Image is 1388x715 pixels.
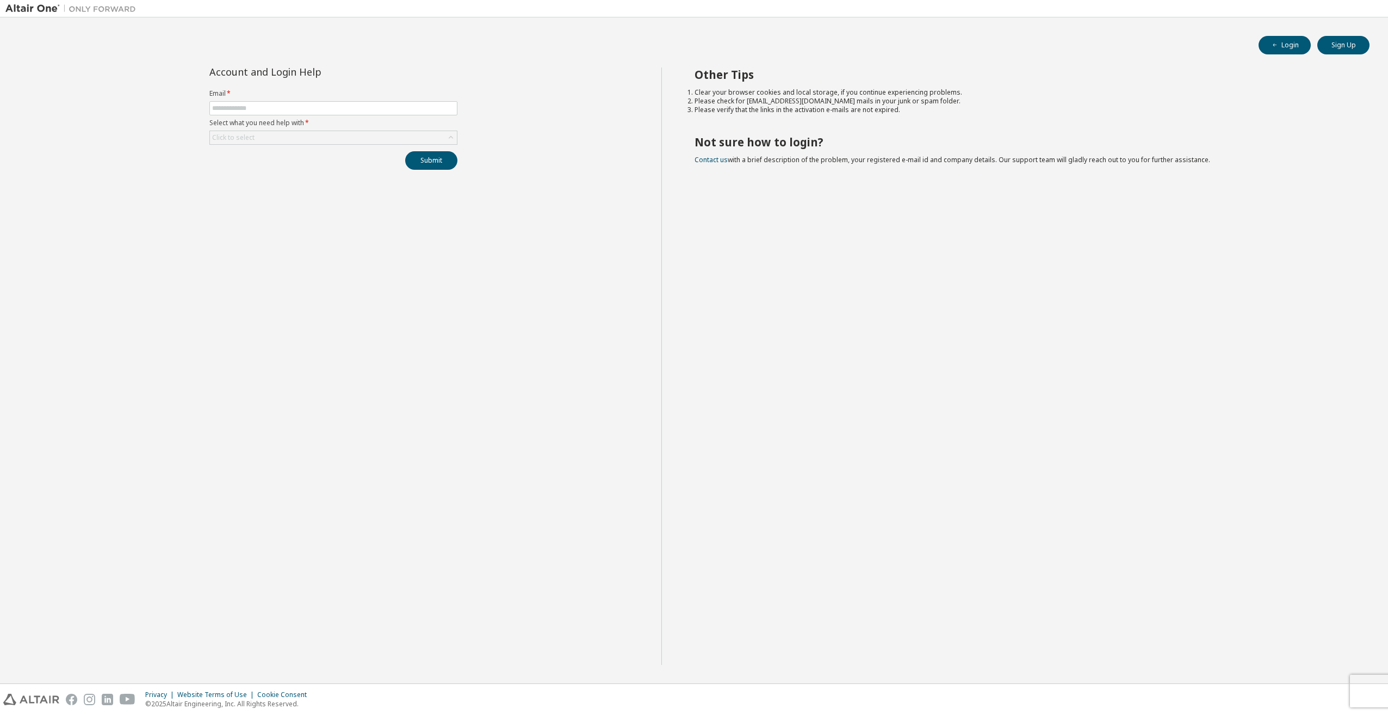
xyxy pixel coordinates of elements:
img: youtube.svg [120,694,135,705]
img: facebook.svg [66,694,77,705]
div: Cookie Consent [257,691,313,699]
button: Sign Up [1317,36,1370,54]
p: © 2025 Altair Engineering, Inc. All Rights Reserved. [145,699,313,708]
div: Click to select [210,131,457,144]
img: altair_logo.svg [3,694,59,705]
div: Click to select [212,133,255,142]
button: Submit [405,151,457,170]
li: Please check for [EMAIL_ADDRESS][DOMAIN_NAME] mails in your junk or spam folder. [695,97,1350,106]
div: Website Terms of Use [177,691,257,699]
li: Clear your browser cookies and local storage, if you continue experiencing problems. [695,88,1350,97]
a: Contact us [695,155,728,164]
label: Select what you need help with [209,119,457,127]
h2: Other Tips [695,67,1350,82]
div: Account and Login Help [209,67,408,76]
img: linkedin.svg [102,694,113,705]
div: Privacy [145,691,177,699]
label: Email [209,89,457,98]
img: Altair One [5,3,141,14]
h2: Not sure how to login? [695,135,1350,149]
img: instagram.svg [84,694,95,705]
li: Please verify that the links in the activation e-mails are not expired. [695,106,1350,114]
span: with a brief description of the problem, your registered e-mail id and company details. Our suppo... [695,155,1210,164]
button: Login [1259,36,1311,54]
